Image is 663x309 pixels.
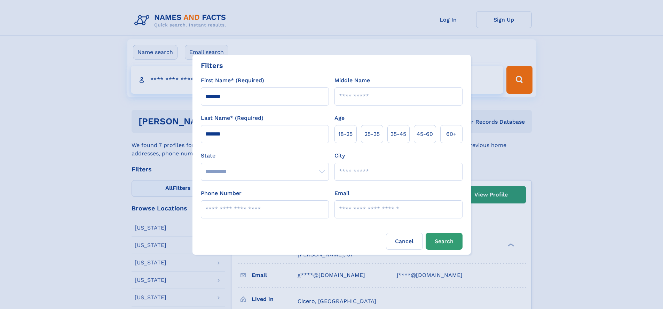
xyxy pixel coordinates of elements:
span: 18‑25 [338,130,353,138]
span: 45‑60 [417,130,433,138]
span: 25‑35 [364,130,380,138]
span: 35‑45 [390,130,406,138]
div: Filters [201,60,223,71]
label: State [201,152,329,160]
label: Age [334,114,345,122]
span: 60+ [446,130,457,138]
label: City [334,152,345,160]
label: Phone Number [201,189,242,198]
label: Last Name* (Required) [201,114,263,122]
label: Email [334,189,349,198]
label: Middle Name [334,76,370,85]
label: Cancel [386,233,423,250]
button: Search [426,233,463,250]
label: First Name* (Required) [201,76,264,85]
